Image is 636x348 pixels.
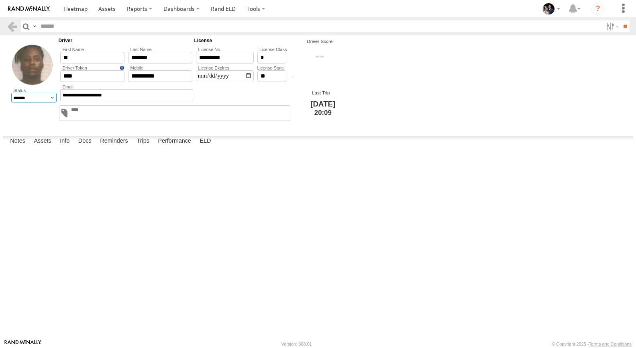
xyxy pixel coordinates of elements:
[59,38,194,43] h5: Driver
[31,20,38,32] label: Search Query
[8,6,50,12] img: rand-logo.svg
[589,342,632,346] a: Terms and Conditions
[96,136,132,147] label: Reminders
[290,74,302,80] div: Average score based on the driver's last 7 days trips / Max score during the same period.
[591,2,604,15] i: ?
[74,136,96,147] label: Docs
[6,20,18,32] a: Back to previous Page
[56,136,73,147] label: Info
[60,66,124,70] label: Driver ID is a unique identifier of your choosing, e.g. Employee No., Licence Number
[603,20,620,32] label: Search Filter Options
[552,342,632,346] div: © Copyright 2025 -
[4,340,41,348] a: Visit our Website
[132,136,153,147] label: Trips
[194,38,289,43] h5: License
[30,136,55,147] label: Assets
[310,100,335,108] span: [DATE]
[196,136,215,147] label: ELD
[154,136,195,147] label: Performance
[6,136,29,147] label: Notes
[281,342,312,346] div: Version: 308.01
[296,108,350,118] span: 20:09
[540,3,563,15] div: Lauren Jackson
